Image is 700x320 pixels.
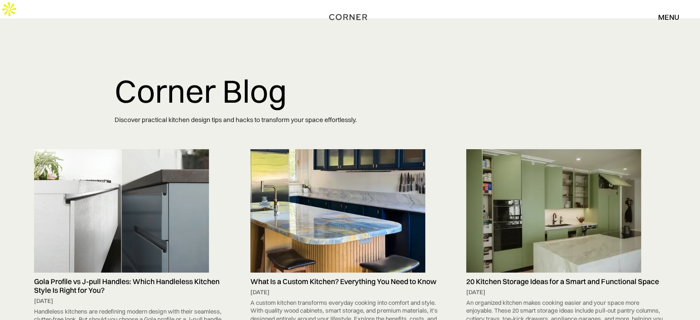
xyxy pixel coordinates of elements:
[250,288,450,297] div: [DATE]
[115,74,586,109] h1: Corner Blog
[34,277,234,295] h5: Gola Profile vs J-pull Handles: Which Handleless Kitchen Style Is Right for You?
[466,277,666,286] h5: 20 Kitchen Storage Ideas for a Smart and Functional Space
[326,11,374,23] a: home
[658,13,679,21] div: menu
[466,288,666,297] div: [DATE]
[250,277,450,286] h5: What Is a Custom Kitchen? Everything You Need to Know
[115,109,586,131] p: Discover practical kitchen design tips and hacks to transform your space effortlessly.
[649,9,679,25] div: menu
[34,297,234,305] div: [DATE]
